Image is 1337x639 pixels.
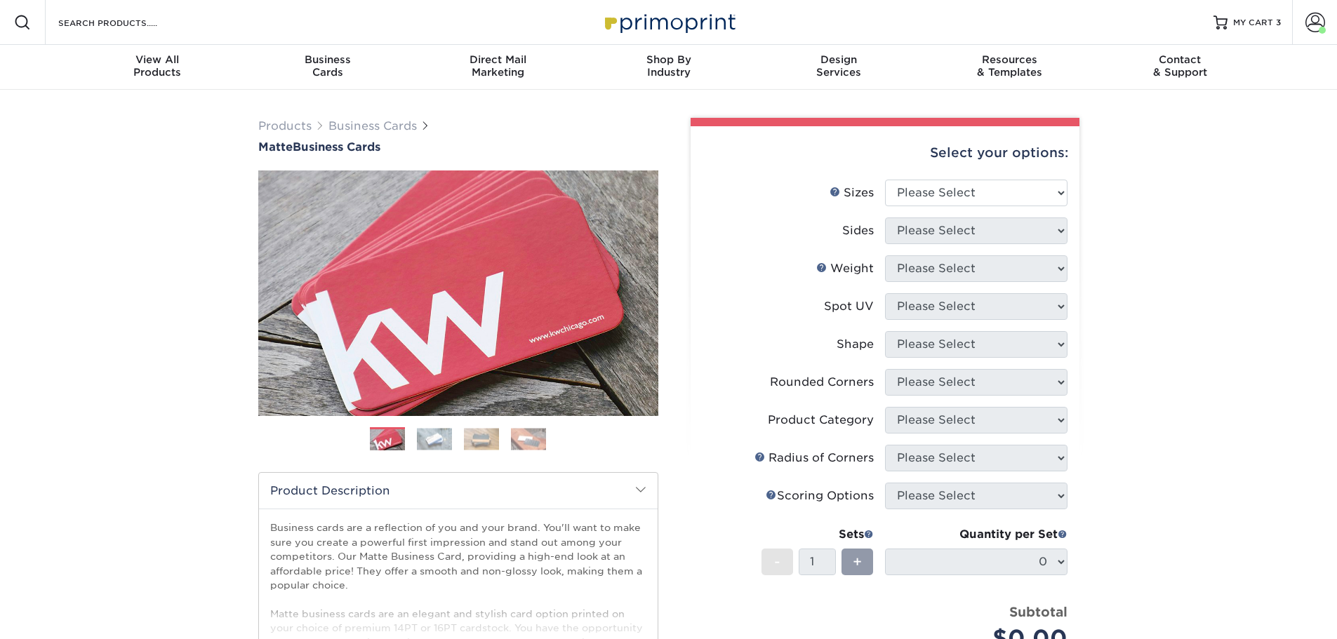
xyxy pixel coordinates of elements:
[511,428,546,450] img: Business Cards 04
[1095,53,1265,66] span: Contact
[924,53,1095,66] span: Resources
[370,422,405,457] img: Business Cards 01
[853,551,862,572] span: +
[885,526,1067,543] div: Quantity per Set
[583,45,754,90] a: Shop ByIndustry
[259,473,658,509] h2: Product Description
[702,126,1068,180] div: Select your options:
[258,140,658,154] h1: Business Cards
[72,45,243,90] a: View AllProducts
[754,53,924,79] div: Services
[824,298,874,315] div: Spot UV
[1233,17,1273,29] span: MY CART
[72,53,243,66] span: View All
[72,53,243,79] div: Products
[1095,53,1265,79] div: & Support
[774,551,780,572] span: -
[258,140,658,154] a: MatteBusiness Cards
[417,428,452,450] img: Business Cards 02
[242,53,413,66] span: Business
[830,184,874,201] div: Sizes
[768,412,874,429] div: Product Category
[413,45,583,90] a: Direct MailMarketing
[924,45,1095,90] a: Resources& Templates
[583,53,754,66] span: Shop By
[761,526,874,543] div: Sets
[258,93,658,493] img: Matte 01
[754,53,924,66] span: Design
[464,428,499,450] img: Business Cards 03
[328,119,417,133] a: Business Cards
[754,450,874,466] div: Radius of Corners
[766,487,874,504] div: Scoring Options
[754,45,924,90] a: DesignServices
[413,53,583,79] div: Marketing
[1009,604,1067,619] strong: Subtotal
[599,7,739,37] img: Primoprint
[242,53,413,79] div: Cards
[242,45,413,90] a: BusinessCards
[842,222,874,239] div: Sides
[258,140,293,154] span: Matte
[258,119,312,133] a: Products
[413,53,583,66] span: Direct Mail
[924,53,1095,79] div: & Templates
[816,260,874,277] div: Weight
[1095,45,1265,90] a: Contact& Support
[1276,18,1281,27] span: 3
[770,374,874,391] div: Rounded Corners
[583,53,754,79] div: Industry
[57,14,194,31] input: SEARCH PRODUCTS.....
[837,336,874,353] div: Shape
